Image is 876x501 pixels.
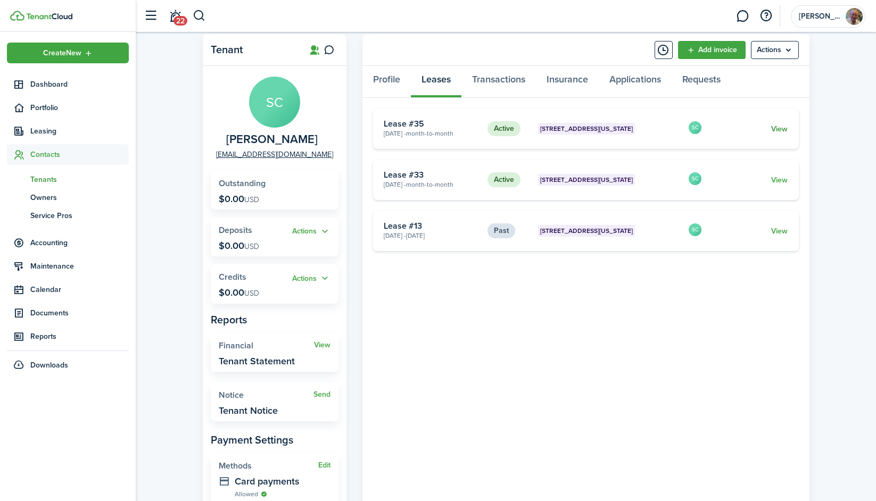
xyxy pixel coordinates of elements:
[30,331,129,342] span: Reports
[30,307,129,319] span: Documents
[362,66,411,98] a: Profile
[10,11,24,21] img: TenantCloud
[244,194,259,205] span: USD
[7,206,129,224] a: Service Pros
[384,180,480,189] card-description: [DATE] -
[226,133,318,146] span: Stephen Crawford
[7,188,129,206] a: Owners
[219,405,278,416] widget-stats-description: Tenant Notice
[244,241,259,252] span: USD
[219,224,252,236] span: Deposits
[30,210,129,221] span: Service Pros
[487,223,515,238] status: Past
[30,360,68,371] span: Downloads
[599,66,672,98] a: Applications
[219,390,313,400] widget-stats-title: Notice
[219,461,318,471] widget-stats-title: Methods
[43,49,81,57] span: Create New
[30,174,129,185] span: Tenants
[318,461,330,470] button: Edit
[165,3,185,30] a: Notifications
[751,41,799,59] button: Open menu
[7,170,129,188] a: Tenants
[732,3,753,30] a: Messaging
[219,271,246,283] span: Credits
[384,129,480,138] card-description: [DATE] -
[219,356,295,366] widget-stats-description: Tenant Statement
[540,226,633,236] span: [STREET_ADDRESS][US_STATE]
[30,261,129,272] span: Maintenance
[540,175,633,185] span: [STREET_ADDRESS][US_STATE]
[244,288,259,299] span: USD
[173,16,187,26] span: 22
[771,123,788,135] a: View
[406,180,453,189] span: Month-to-month
[751,41,799,59] menu-btn: Actions
[487,121,520,136] status: Active
[7,326,129,347] a: Reports
[7,74,129,95] a: Dashboard
[406,129,453,138] span: Month-to-month
[219,341,314,350] widget-stats-title: Financial
[384,221,480,231] card-title: Lease #13
[30,126,129,137] span: Leasing
[141,6,161,26] button: Open sidebar
[292,272,330,285] button: Open menu
[7,43,129,63] button: Open menu
[846,8,863,25] img: James
[211,312,338,328] panel-main-subtitle: Reports
[30,192,129,203] span: Owners
[384,119,480,129] card-title: Lease #35
[771,226,788,237] a: View
[678,41,746,59] a: Add invoice
[30,149,129,160] span: Contacts
[235,489,258,499] span: Allowed
[655,41,673,59] button: Timeline
[219,287,259,298] p: $0.00
[219,177,266,189] span: Outstanding
[771,174,788,186] a: View
[540,124,633,133] span: [STREET_ADDRESS][US_STATE]
[216,149,333,160] a: [EMAIL_ADDRESS][DOMAIN_NAME]
[292,226,330,238] button: Actions
[536,66,599,98] a: Insurance
[799,13,841,20] span: James
[249,77,300,128] avatar-text: SC
[313,390,330,399] a: Send
[219,240,259,251] p: $0.00
[30,102,129,113] span: Portfolio
[30,79,129,90] span: Dashboard
[384,231,480,240] card-description: [DATE] - [DATE]
[30,284,129,295] span: Calendar
[219,194,259,204] p: $0.00
[314,341,330,349] a: View
[292,272,330,285] button: Actions
[193,7,206,25] button: Search
[461,66,536,98] a: Transactions
[384,170,480,180] card-title: Lease #33
[211,432,338,448] panel-main-subtitle: Payment Settings
[292,226,330,238] button: Open menu
[30,237,129,248] span: Accounting
[487,172,520,187] status: Active
[757,7,775,25] button: Open resource center
[26,13,72,20] img: TenantCloud
[211,44,296,56] panel-main-title: Tenant
[672,66,731,98] a: Requests
[235,476,330,487] widget-stats-description: Card payments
